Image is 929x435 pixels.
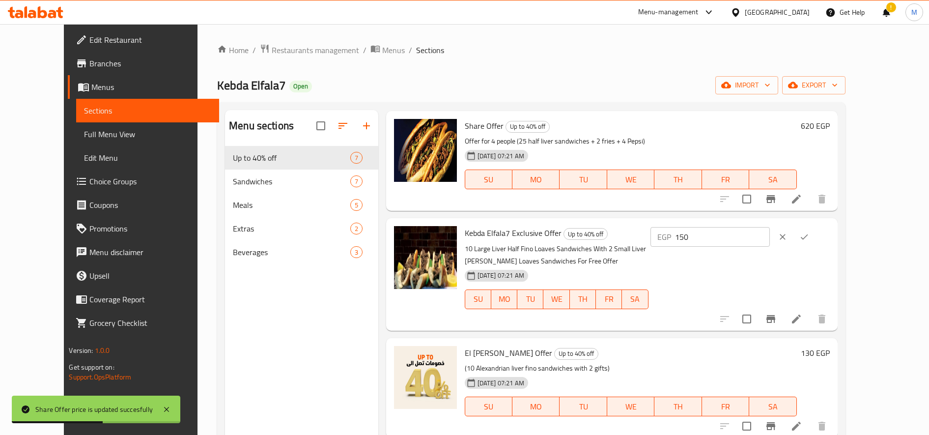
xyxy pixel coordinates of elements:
button: delete [810,307,834,331]
button: ok [793,226,815,248]
span: Edit Restaurant [89,34,211,46]
button: FR [702,397,749,416]
button: delete [810,187,834,211]
button: WE [543,290,569,309]
li: / [253,44,256,56]
button: Branch-specific-item [759,307,783,331]
span: 5 [351,201,362,210]
a: Edit Restaurant [68,28,219,52]
span: Select to update [736,309,757,329]
li: / [409,44,412,56]
span: Menus [91,81,211,93]
button: SU [465,290,491,309]
span: SU [469,292,487,306]
span: Upsell [89,270,211,282]
button: WE [607,170,654,189]
a: Sections [76,99,219,122]
img: Share Offer [394,119,457,182]
span: Up to 40% off [555,348,598,359]
span: SA [753,400,792,414]
span: WE [547,292,565,306]
span: Sections [416,44,444,56]
span: Grocery Checklist [89,317,211,329]
a: Choice Groups [68,170,219,193]
div: items [350,199,363,211]
span: TH [658,400,698,414]
a: Home [217,44,249,56]
span: FR [706,173,745,187]
a: Menu disclaimer [68,240,219,264]
div: Sandwiches7 [225,170,378,193]
span: 7 [351,153,362,163]
span: Up to 40% off [233,152,350,164]
button: TU [517,290,543,309]
span: Beverages [233,246,350,258]
button: SU [465,170,512,189]
div: Extras2 [225,217,378,240]
button: TH [654,397,702,416]
div: items [350,152,363,164]
button: Branch-specific-item [759,187,783,211]
button: clear [772,226,793,248]
nav: breadcrumb [217,44,845,57]
span: Promotions [89,223,211,234]
span: Up to 40% off [564,229,607,240]
div: Beverages3 [225,240,378,264]
a: Menus [370,44,405,57]
span: WE [611,400,650,414]
div: items [350,175,363,187]
a: Support.OpsPlatform [69,371,131,383]
span: Meals [233,199,350,211]
button: TU [560,397,607,416]
div: Up to 40% off [506,121,550,133]
button: SA [749,170,796,189]
span: Extras [233,223,350,234]
button: MO [512,170,560,189]
p: (10 Alexandrian liver fino sandwiches with 2 gifts) [465,362,797,375]
span: SU [469,173,508,187]
span: Share Offer [465,118,504,133]
div: items [350,223,363,234]
button: import [715,76,778,94]
input: Please enter price [675,227,770,247]
span: M [911,7,917,18]
span: TU [521,292,539,306]
p: 10 Large Liver Half Fino Loaves Sandwiches With 2 Small Liver [PERSON_NAME] Loaves Sandwiches For... [465,243,648,267]
span: Menus [382,44,405,56]
div: [GEOGRAPHIC_DATA] [745,7,810,18]
span: FR [600,292,618,306]
div: Up to 40% off7 [225,146,378,170]
a: Restaurants management [260,44,359,57]
button: TH [570,290,596,309]
a: Edit menu item [790,420,802,432]
span: Up to 40% off [506,121,549,132]
span: SU [469,400,508,414]
button: MO [512,397,560,416]
span: TH [658,173,698,187]
span: TH [574,292,592,306]
div: items [350,246,363,258]
div: Meals5 [225,193,378,217]
a: Grocery Checklist [68,311,219,335]
button: FR [596,290,622,309]
span: Choice Groups [89,175,211,187]
div: Menu-management [638,6,699,18]
img: El Shella Offer [394,346,457,409]
a: Promotions [68,217,219,240]
a: Menus [68,75,219,99]
span: Branches [89,58,211,69]
span: Restaurants management [272,44,359,56]
span: Version: [69,344,93,357]
span: TU [563,400,603,414]
li: / [363,44,366,56]
button: MO [491,290,517,309]
button: SU [465,397,512,416]
span: Sandwiches [233,175,350,187]
span: FR [706,400,745,414]
a: Edit Menu [76,146,219,170]
span: Coverage Report [89,293,211,305]
button: SA [749,397,796,416]
span: [DATE] 07:21 AM [474,271,528,280]
a: Coverage Report [68,288,219,311]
